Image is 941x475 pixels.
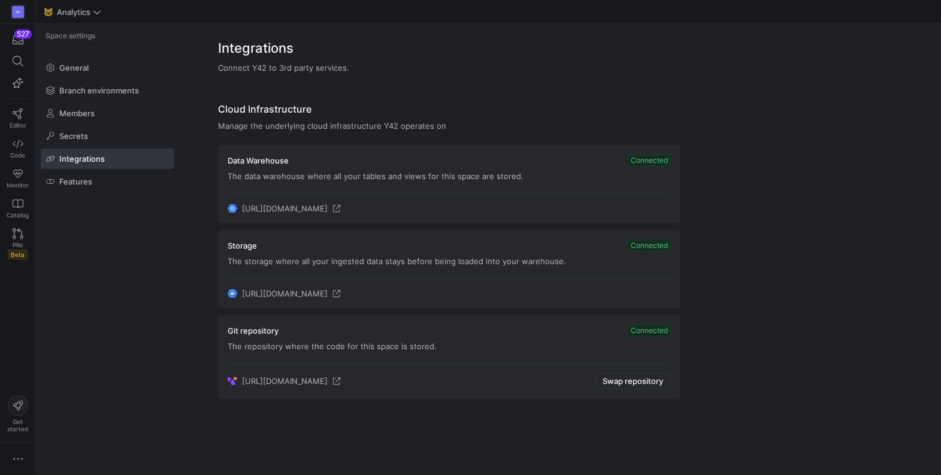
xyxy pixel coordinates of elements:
[228,326,279,335] h3: Git repository
[228,241,257,250] h3: Storage
[628,155,671,167] span: Connected
[5,104,31,134] a: Editor
[5,391,31,437] button: Getstarted
[44,8,52,16] span: 🐱
[59,86,139,95] span: Branch environments
[218,102,680,116] h2: Cloud Infrastructure
[5,193,31,223] a: Catalog
[41,126,174,146] a: Secrets
[5,2,31,22] a: AV
[41,80,174,101] a: Branch environments
[59,131,88,141] span: Secrets
[13,241,23,249] span: PRs
[41,58,174,78] a: General
[228,256,671,266] p: The storage where all your ingested data stays before being loaded into your warehouse.
[12,6,24,18] div: AV
[628,240,671,252] span: Connected
[7,418,28,432] span: Get started
[10,122,26,129] span: Editor
[5,29,31,50] button: 527
[46,32,95,40] span: Space settings
[595,373,671,389] button: Swap repository
[5,134,31,164] a: Code
[218,63,680,72] div: Connect Y42 to 3rd party services.
[228,156,289,165] h3: Data Warehouse
[59,154,105,164] span: Integrations
[7,181,29,189] span: Monitor
[8,250,28,259] span: Beta
[41,149,174,169] a: Integrations
[57,7,90,17] span: Analytics
[228,171,671,181] p: The data warehouse where all your tables and views for this space are stored.
[41,4,104,20] button: 🐱Analytics
[41,103,174,123] a: Members
[228,341,671,351] p: The repository where the code for this space is stored.
[242,376,328,386] span: [URL][DOMAIN_NAME]
[603,376,663,386] span: Swap repository
[14,29,32,39] div: 527
[242,204,328,213] span: [URL][DOMAIN_NAME]
[59,177,92,186] span: Features
[628,325,671,337] span: Connected
[218,38,680,58] h2: Integrations
[59,63,89,72] span: General
[59,108,95,118] span: Members
[242,289,328,298] span: [URL][DOMAIN_NAME]
[10,152,25,159] span: Code
[7,211,29,219] span: Catalog
[218,121,680,131] div: Manage the underlying cloud infrastructure Y42 operates on
[5,164,31,193] a: Monitor
[5,223,31,264] a: PRsBeta
[41,171,174,192] a: Features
